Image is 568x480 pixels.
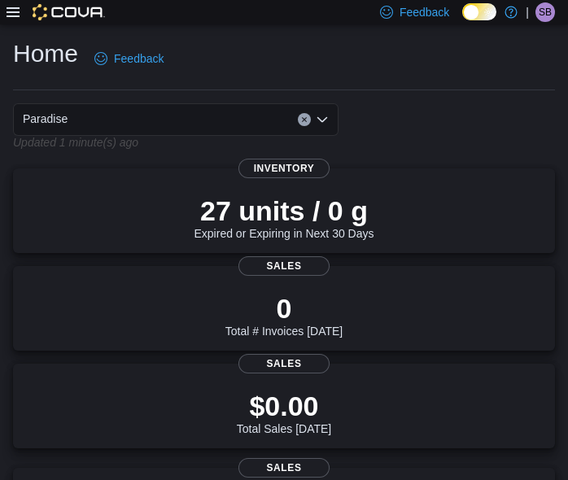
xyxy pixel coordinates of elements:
[462,20,463,21] span: Dark Mode
[400,4,449,20] span: Feedback
[13,37,78,70] h1: Home
[114,50,164,67] span: Feedback
[23,109,68,129] span: Paradise
[237,390,331,422] p: $0.00
[194,194,374,227] p: 27 units / 0 g
[238,256,330,276] span: Sales
[238,458,330,478] span: Sales
[237,390,331,435] div: Total Sales [DATE]
[238,159,330,178] span: Inventory
[33,4,105,20] img: Cova
[88,42,170,75] a: Feedback
[462,3,496,20] input: Dark Mode
[13,136,138,149] p: Updated 1 minute(s) ago
[225,292,343,338] div: Total # Invoices [DATE]
[225,292,343,325] p: 0
[316,113,329,126] button: Open list of options
[298,113,311,126] button: Clear input
[539,2,552,22] span: SB
[526,2,529,22] p: |
[194,194,374,240] div: Expired or Expiring in Next 30 Days
[535,2,555,22] div: Samantha Butt
[238,354,330,373] span: Sales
